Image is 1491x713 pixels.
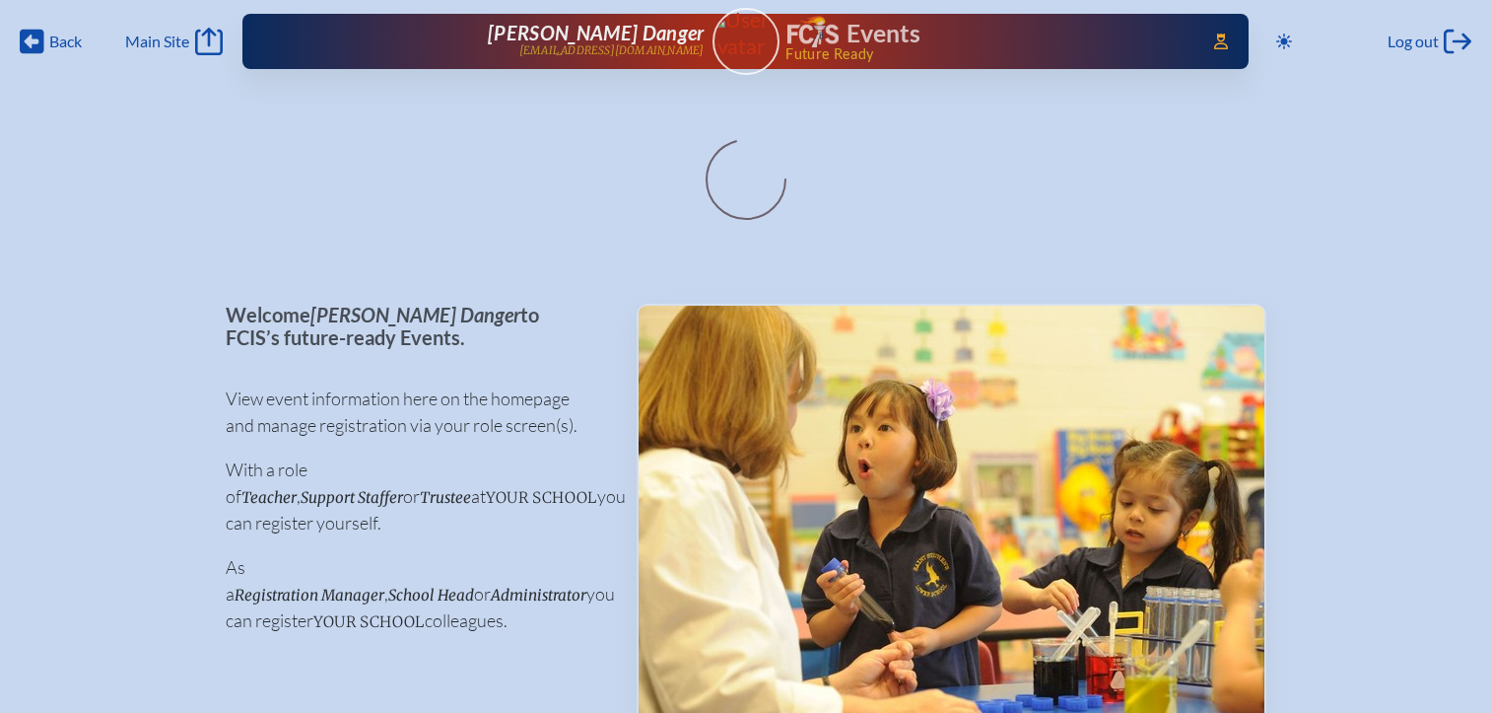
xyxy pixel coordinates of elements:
span: Trustee [420,488,471,507]
p: Welcome to FCIS’s future-ready Events. [226,304,605,348]
a: User Avatar [712,8,779,75]
span: [PERSON_NAME] Danger [488,21,704,44]
span: Support Staffer [301,488,403,507]
p: As a , or you can register colleagues. [226,554,605,634]
span: Registration Manager [235,586,384,605]
span: your school [313,612,425,631]
p: [EMAIL_ADDRESS][DOMAIN_NAME] [519,44,705,57]
p: View event information here on the homepage and manage registration via your role screen(s). [226,386,605,439]
a: Main Site [125,28,222,55]
span: Main Site [125,32,189,51]
span: Teacher [241,488,297,507]
span: School Head [388,586,474,605]
span: Log out [1388,32,1439,51]
div: FCIS Events — Future ready [787,16,1186,61]
span: [PERSON_NAME] Danger [310,303,520,326]
a: [PERSON_NAME] Danger[EMAIL_ADDRESS][DOMAIN_NAME] [305,22,705,61]
img: User Avatar [704,7,787,59]
span: Administrator [491,586,586,605]
span: Future Ready [785,47,1186,61]
span: your school [486,488,597,507]
span: Back [49,32,82,51]
p: With a role of , or at you can register yourself. [226,457,605,536]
